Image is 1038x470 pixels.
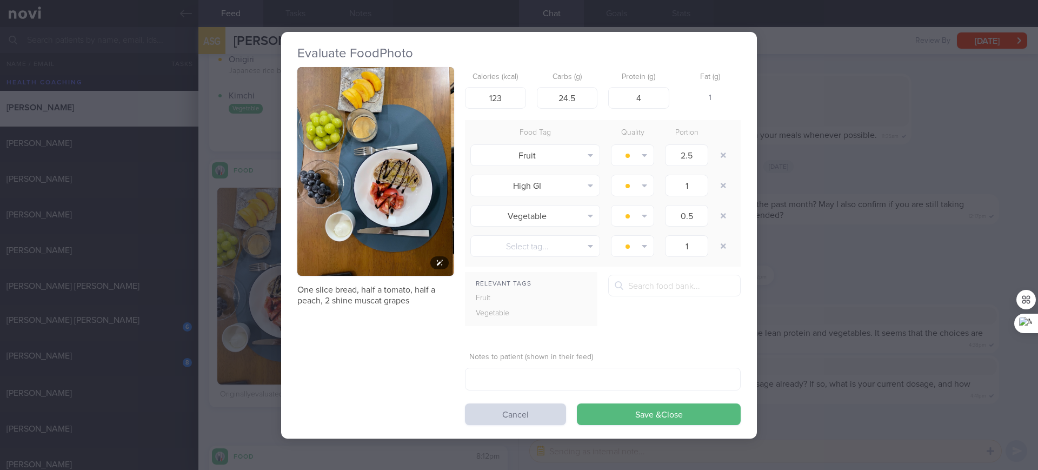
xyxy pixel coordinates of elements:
[465,125,605,141] div: Food Tag
[665,175,708,196] input: 1.0
[608,275,741,296] input: Search food bank...
[470,175,600,196] button: High GI
[297,284,454,306] p: One slice bread, half a tomato, half a peach, 2 shine muscat grapes
[470,235,600,257] button: Select tag...
[465,291,534,306] div: Fruit
[465,403,566,425] button: Cancel
[665,205,708,227] input: 1.0
[465,87,526,109] input: 250
[660,125,714,141] div: Portion
[665,235,708,257] input: 1.0
[665,144,708,166] input: 1.0
[541,72,594,82] label: Carbs (g)
[465,277,597,291] div: Relevant Tags
[605,125,660,141] div: Quality
[465,306,534,321] div: Vegetable
[613,72,665,82] label: Protein (g)
[469,72,522,82] label: Calories (kcal)
[297,67,454,276] img: One slice bread, half a tomato, half a peach, 2 shine muscat grapes
[469,353,736,362] label: Notes to patient (shown in their feed)
[537,87,598,109] input: 33
[470,144,600,166] button: Fruit
[608,87,669,109] input: 9
[470,205,600,227] button: Vegetable
[297,45,741,62] h2: Evaluate Food Photo
[684,72,737,82] label: Fat (g)
[577,403,741,425] button: Save &Close
[680,87,741,110] div: 1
